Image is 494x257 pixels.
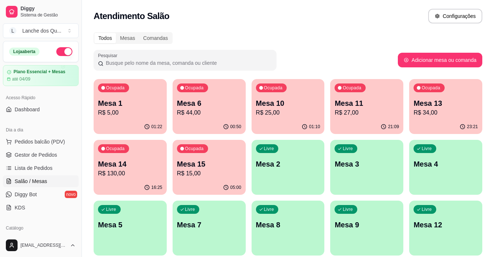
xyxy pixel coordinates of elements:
[398,53,482,67] button: Adicionar mesa ou comanda
[256,108,320,117] p: R$ 25,00
[264,85,283,91] p: Ocupada
[103,59,272,67] input: Pesquisar
[177,159,241,169] p: Mesa 15
[98,98,162,108] p: Mesa 1
[264,206,274,212] p: Livre
[3,222,79,234] div: Catálogo
[94,10,169,22] h2: Atendimento Salão
[335,108,399,117] p: R$ 27,00
[20,5,76,12] span: Diggy
[3,189,79,200] a: Diggy Botnovo
[330,140,403,195] button: LivreMesa 3
[139,33,172,43] div: Comandas
[422,85,440,91] p: Ocupada
[14,69,65,75] article: Plano Essencial + Mesas
[335,159,399,169] p: Mesa 3
[94,140,167,195] button: OcupadaMesa 14R$ 130,0016:25
[409,201,482,256] button: LivreMesa 12
[98,159,162,169] p: Mesa 14
[3,3,79,21] a: DiggySistema de Gestão
[116,33,139,43] div: Mesas
[15,106,40,113] span: Dashboard
[185,146,204,152] p: Ocupada
[15,151,57,159] span: Gestor de Pedidos
[106,146,125,152] p: Ocupada
[56,47,72,56] button: Alterar Status
[22,27,61,34] div: Lanche dos Qu ...
[15,178,47,185] span: Salão / Mesas
[422,146,432,152] p: Livre
[414,159,478,169] p: Mesa 4
[330,79,403,134] button: OcupadaMesa 11R$ 27,0021:09
[94,201,167,256] button: LivreMesa 5
[15,191,37,198] span: Diggy Bot
[3,23,79,38] button: Select a team
[185,206,195,212] p: Livre
[252,140,325,195] button: LivreMesa 2
[256,220,320,230] p: Mesa 8
[151,124,162,130] p: 01:22
[3,162,79,174] a: Lista de Pedidos
[3,136,79,148] button: Pedidos balcão (PDV)
[467,124,478,130] p: 23:21
[20,12,76,18] span: Sistema de Gestão
[388,124,399,130] p: 21:09
[230,185,241,190] p: 05:00
[256,98,320,108] p: Mesa 10
[106,206,116,212] p: Livre
[20,242,67,248] span: [EMAIL_ADDRESS][DOMAIN_NAME]
[3,104,79,115] a: Dashboard
[335,98,399,108] p: Mesa 11
[185,85,204,91] p: Ocupada
[94,33,116,43] div: Todos
[343,146,353,152] p: Livre
[12,76,30,82] article: até 04/09
[409,79,482,134] button: OcupadaMesa 13R$ 34,0023:21
[422,206,432,212] p: Livre
[3,149,79,161] a: Gestor de Pedidos
[414,98,478,108] p: Mesa 13
[151,185,162,190] p: 16:25
[264,146,274,152] p: Livre
[98,108,162,117] p: R$ 5,00
[335,220,399,230] p: Mesa 9
[173,79,246,134] button: OcupadaMesa 6R$ 44,0000:50
[9,27,16,34] span: L
[414,220,478,230] p: Mesa 12
[177,98,241,108] p: Mesa 6
[15,138,65,145] span: Pedidos balcão (PDV)
[3,124,79,136] div: Dia a dia
[414,108,478,117] p: R$ 34,00
[15,204,25,211] span: KDS
[343,85,361,91] p: Ocupada
[409,140,482,195] button: LivreMesa 4
[256,159,320,169] p: Mesa 2
[177,108,241,117] p: R$ 44,00
[3,92,79,104] div: Acesso Rápido
[98,169,162,178] p: R$ 130,00
[330,201,403,256] button: LivreMesa 9
[428,9,482,23] button: Configurações
[309,124,320,130] p: 01:10
[177,169,241,178] p: R$ 15,00
[3,65,79,86] a: Plano Essencial + Mesasaté 04/09
[3,202,79,213] a: KDS
[230,124,241,130] p: 00:50
[3,175,79,187] a: Salão / Mesas
[173,201,246,256] button: LivreMesa 7
[94,79,167,134] button: OcupadaMesa 1R$ 5,0001:22
[106,85,125,91] p: Ocupada
[177,220,241,230] p: Mesa 7
[252,201,325,256] button: LivreMesa 8
[98,52,120,59] label: Pesquisar
[98,220,162,230] p: Mesa 5
[3,236,79,254] button: [EMAIL_ADDRESS][DOMAIN_NAME]
[173,140,246,195] button: OcupadaMesa 15R$ 15,0005:00
[15,164,53,172] span: Lista de Pedidos
[343,206,353,212] p: Livre
[252,79,325,134] button: OcupadaMesa 10R$ 25,0001:10
[9,48,39,56] div: Loja aberta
